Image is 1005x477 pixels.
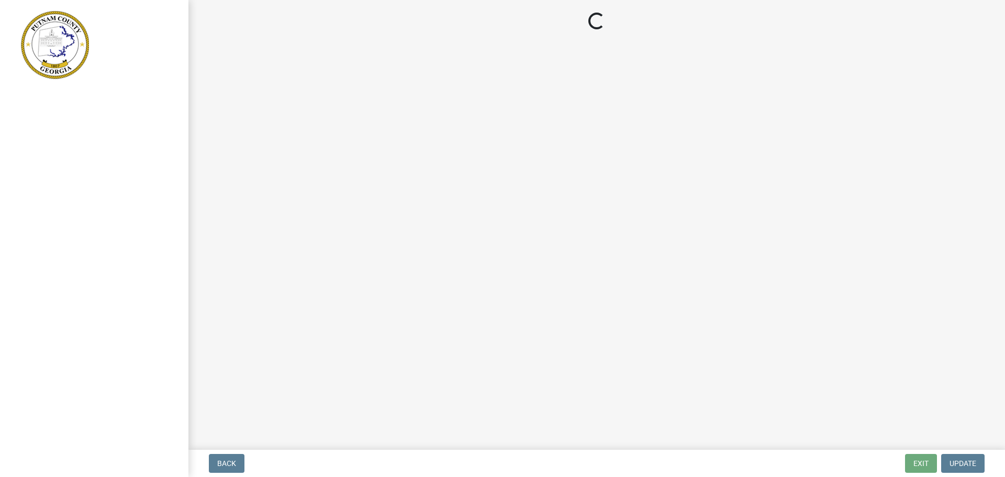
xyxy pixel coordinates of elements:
[217,459,236,468] span: Back
[941,454,985,473] button: Update
[905,454,937,473] button: Exit
[950,459,976,468] span: Update
[21,11,89,79] img: Putnam County, Georgia
[209,454,244,473] button: Back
